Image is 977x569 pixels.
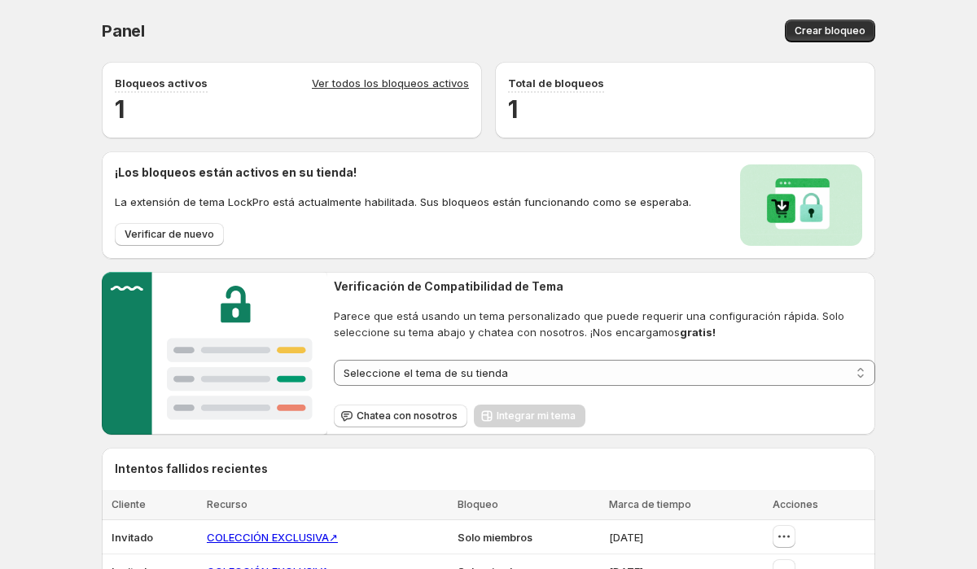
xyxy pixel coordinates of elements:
span: Invitado [112,531,153,544]
button: Crear bloqueo [785,20,875,42]
span: Cliente [112,498,146,510]
h2: ¡Los bloqueos están activos en su tienda! [115,164,691,181]
button: Verificar de nuevo [115,223,224,246]
span: Crear bloqueo [795,24,865,37]
span: Parece que está usando un tema personalizado que puede requerir una configuración rápida. Solo se... [334,308,875,340]
a: Ver todos los bloqueos activos [312,75,469,93]
span: Bloqueo [458,498,498,510]
h2: Verificación de Compatibilidad de Tema [334,278,875,295]
span: [DATE] [609,531,643,544]
img: Locks activated [740,164,862,246]
h2: 1 [508,93,862,125]
span: Chatea con nosotros [357,409,458,422]
span: Verificar de nuevo [125,228,214,241]
h2: 1 [115,93,469,125]
a: COLECCIÓN EXCLUSIVA↗ [207,531,338,544]
span: Marca de tiempo [609,498,691,510]
p: Bloqueos activos [115,75,208,91]
img: Customer support [102,272,327,435]
span: Recurso [207,498,248,510]
h2: Intentos fallidos recientes [115,461,268,477]
strong: gratis! [680,326,716,339]
span: Solo miembros [458,531,532,544]
p: La extensión de tema LockPro está actualmente habilitada. Sus bloqueos están funcionando como se ... [115,194,691,210]
p: Total de bloqueos [508,75,604,91]
button: Chatea con nosotros [334,405,467,427]
span: Acciones [773,498,818,510]
span: Panel [102,21,145,41]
